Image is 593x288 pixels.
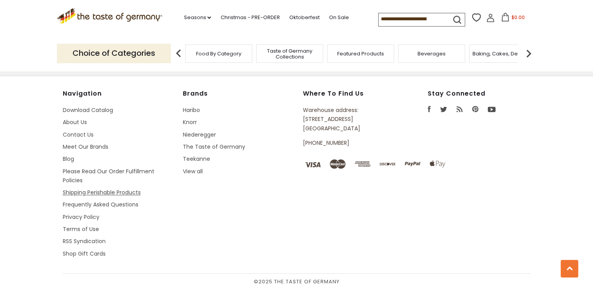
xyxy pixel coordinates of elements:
span: $0.00 [511,14,524,21]
a: Oktoberfest [289,13,319,22]
span: © 2025 The Taste of Germany [63,277,531,286]
a: Teekanne [183,155,210,163]
a: Food By Category [196,51,241,57]
a: Seasons [184,13,211,22]
a: Beverages [418,51,446,57]
a: Privacy Policy [63,213,99,221]
a: Niederegger [183,131,216,139]
a: Haribo [183,106,200,114]
p: [PHONE_NUMBER] [303,139,392,148]
a: Taste of Germany Collections [258,48,321,60]
a: Meet Our Brands [63,143,108,151]
a: The Taste of Germany [183,143,245,151]
a: Frequently Asked Questions [63,201,138,208]
a: Terms of Use [63,225,99,233]
a: About Us [63,118,87,126]
a: Contact Us [63,131,94,139]
p: Warehouse address: [STREET_ADDRESS] [GEOGRAPHIC_DATA] [303,106,392,133]
h4: Stay Connected [428,90,531,98]
img: next arrow [521,46,536,61]
img: previous arrow [171,46,186,61]
p: Choice of Categories [57,44,171,63]
a: On Sale [329,13,349,22]
a: RSS Syndication [63,237,106,245]
h4: Brands [183,90,295,98]
h4: Navigation [63,90,175,98]
a: Knorr [183,118,197,126]
a: Shipping Perishable Products [63,188,141,196]
a: Download Catalog [63,106,113,114]
a: Baking, Cakes, Desserts [473,51,533,57]
a: Shop Gift Cards [63,250,106,258]
button: $0.00 [496,13,529,25]
a: Featured Products [337,51,384,57]
a: Please Read Our Order Fulfillment Policies [63,167,154,184]
a: Blog [63,155,74,163]
a: View all [183,167,203,175]
h4: Where to find us [303,90,392,98]
a: Christmas - PRE-ORDER [220,13,280,22]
